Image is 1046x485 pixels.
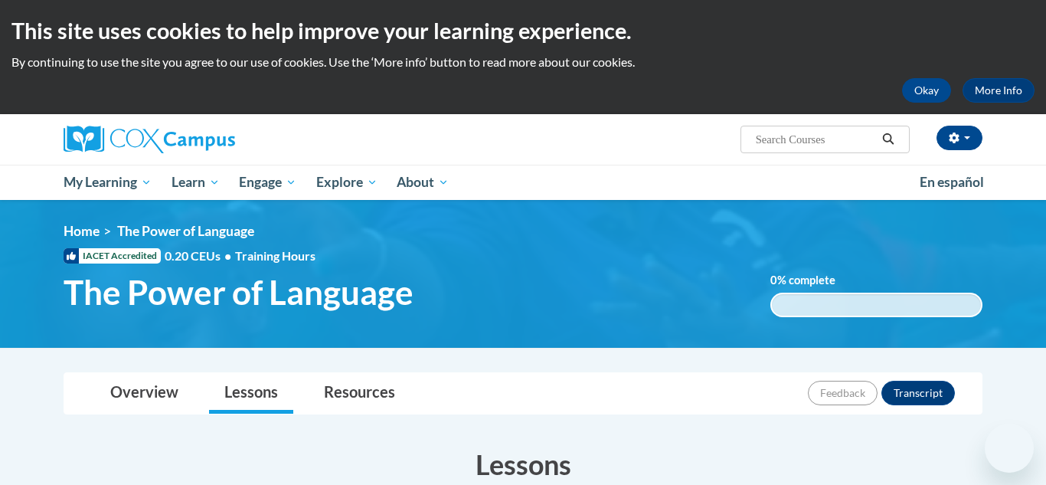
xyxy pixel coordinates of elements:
a: Cox Campus [64,126,355,153]
h3: Lessons [64,445,982,483]
p: By continuing to use the site you agree to our use of cookies. Use the ‘More info’ button to read... [11,54,1035,70]
div: Main menu [41,165,1005,200]
a: En español [910,166,994,198]
a: Home [64,223,100,239]
span: 0 [770,274,777,287]
a: Lessons [209,373,293,414]
img: Cox Campus [64,126,235,153]
a: Resources [309,373,410,414]
a: More Info [963,78,1035,103]
span: Engage [239,173,296,192]
span: My Learning [64,173,152,192]
span: • [224,248,231,263]
span: Learn [172,173,220,192]
button: Feedback [808,381,878,405]
a: Explore [306,165,387,200]
button: Search [877,130,900,149]
span: The Power of Language [117,223,254,239]
h2: This site uses cookies to help improve your learning experience. [11,15,1035,46]
span: IACET Accredited [64,248,161,264]
input: Search Courses [754,130,877,149]
a: Overview [95,373,194,414]
span: About [397,173,449,192]
iframe: Button to launch messaging window [985,424,1034,473]
span: Explore [316,173,378,192]
a: Engage [229,165,306,200]
span: The Power of Language [64,272,413,313]
a: Learn [162,165,230,200]
button: Okay [902,78,951,103]
label: % complete [770,272,858,289]
span: 0.20 CEUs [165,247,235,264]
a: About [387,165,459,200]
a: My Learning [54,165,162,200]
span: En español [920,174,984,190]
button: Transcript [881,381,955,405]
button: Account Settings [936,126,982,150]
span: Training Hours [235,248,315,263]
